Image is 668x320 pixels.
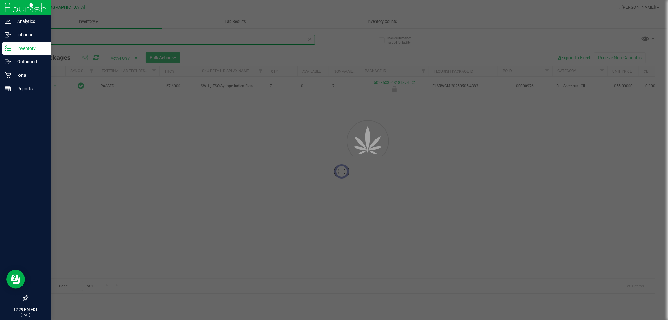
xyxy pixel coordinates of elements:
p: Analytics [11,18,49,25]
p: Outbound [11,58,49,66]
inline-svg: Inventory [5,45,11,51]
inline-svg: Inbound [5,32,11,38]
inline-svg: Retail [5,72,11,78]
inline-svg: Outbound [5,59,11,65]
p: Retail [11,71,49,79]
p: Inventory [11,45,49,52]
inline-svg: Reports [5,86,11,92]
inline-svg: Analytics [5,18,11,24]
p: 12:29 PM EDT [3,307,49,312]
iframe: Resource center [6,270,25,289]
p: Inbound [11,31,49,39]
p: Reports [11,85,49,92]
p: [DATE] [3,312,49,317]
